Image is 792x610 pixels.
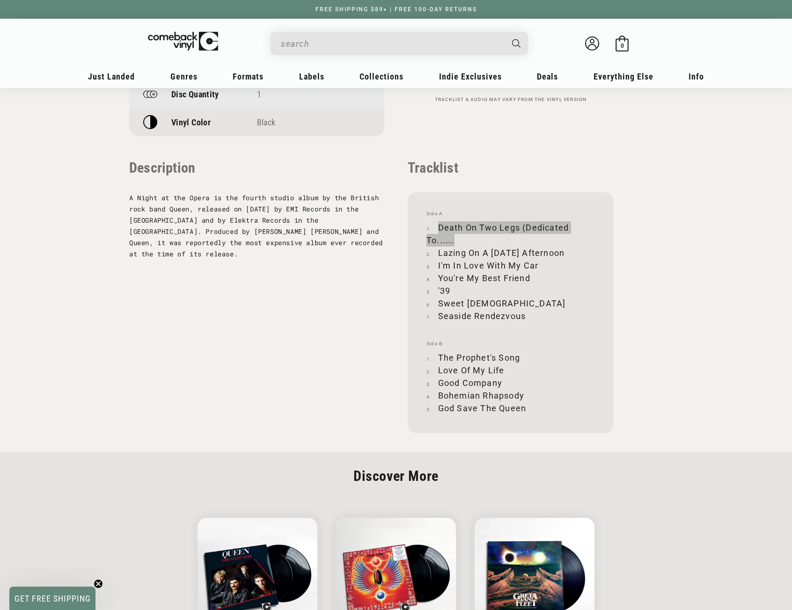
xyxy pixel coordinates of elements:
[426,351,595,364] li: The Prophet's Song
[408,160,614,176] p: Tracklist
[15,594,91,603] span: GET FREE SHIPPING
[88,72,135,81] span: Just Landed
[408,97,614,102] p: Tracklist & audio may vary from the vinyl version
[621,42,624,49] span: 0
[306,6,486,13] a: FREE SHIPPING $89+ | FREE 100-DAY RETURNS
[281,34,503,53] input: When autocomplete results are available use up and down arrows to review and enter to select
[594,72,653,81] span: Everything Else
[426,247,595,259] li: Lazing On A [DATE] Afternoon
[171,89,219,99] p: Disc Quantity
[299,72,324,81] span: Labels
[426,389,595,402] li: Bohemian Rhapsody
[271,32,528,55] div: Search
[170,72,198,81] span: Genres
[426,402,595,414] li: God Save The Queen
[257,117,276,127] span: Black
[426,272,595,284] li: You're My Best Friend
[426,284,595,297] li: '39
[426,221,595,247] li: Death On Two Legs (Dedicated To......
[426,377,595,389] li: Good Company
[426,259,595,272] li: I'm In Love With My Car
[537,72,558,81] span: Deals
[439,72,502,81] span: Indie Exclusives
[257,89,261,99] span: 1
[504,32,529,55] button: Search
[94,579,103,588] button: Close teaser
[426,341,595,347] span: Side B
[359,72,403,81] span: Collections
[129,160,384,176] p: Description
[426,211,595,217] span: Side A
[426,297,595,310] li: Sweet [DEMOGRAPHIC_DATA]
[171,117,211,127] p: Vinyl Color
[233,72,264,81] span: Formats
[129,192,384,260] p: A Night at the Opera is the fourth studio album by the British rock band Queen, released on [DATE...
[9,587,95,610] div: GET FREE SHIPPINGClose teaser
[426,364,595,377] li: Love Of My Life
[426,310,595,322] li: Seaside Rendezvous
[689,72,704,81] span: Info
